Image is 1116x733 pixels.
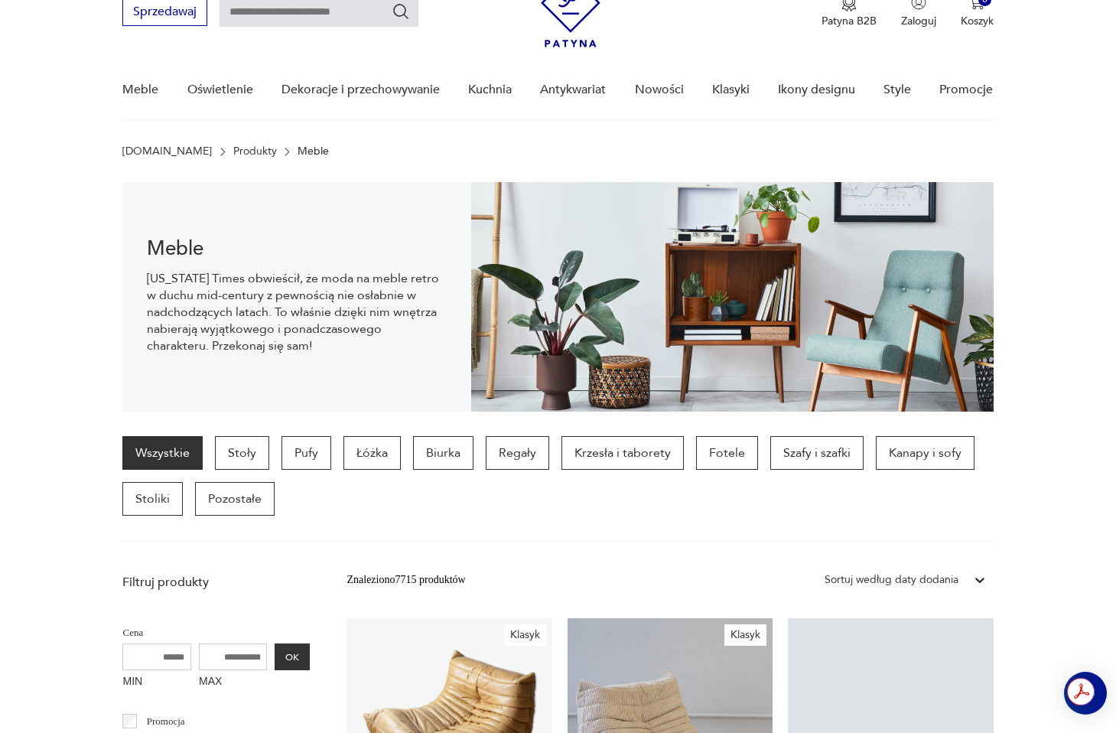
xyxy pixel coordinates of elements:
iframe: Smartsupp widget button [1064,672,1107,715]
label: MAX [199,670,268,695]
img: Meble [471,182,994,412]
a: Stoliki [122,482,183,516]
a: Dekoracje i przechowywanie [281,60,440,119]
a: Łóżka [343,436,401,470]
a: Szafy i szafki [770,436,864,470]
button: OK [275,643,310,670]
a: Krzesła i taborety [561,436,684,470]
a: Klasyki [712,60,750,119]
a: Stoły [215,436,269,470]
a: Pozostałe [195,482,275,516]
a: Biurka [413,436,473,470]
a: Promocje [939,60,993,119]
a: Nowości [635,60,684,119]
a: Style [883,60,911,119]
p: Cena [122,624,310,641]
a: Oświetlenie [187,60,253,119]
a: Ikony designu [778,60,855,119]
a: [DOMAIN_NAME] [122,145,212,158]
p: [US_STATE] Times obwieścił, że moda na meble retro w duchu mid-century z pewnością nie osłabnie w... [147,270,446,354]
button: Szukaj [392,2,410,21]
p: Zaloguj [901,14,936,28]
a: Fotele [696,436,758,470]
a: Antykwariat [540,60,606,119]
div: Sortuj według daty dodania [825,572,958,588]
a: Wszystkie [122,436,203,470]
a: Pufy [281,436,331,470]
p: Patyna B2B [822,14,877,28]
p: Filtruj produkty [122,574,310,591]
p: Meble [298,145,329,158]
a: Kuchnia [468,60,512,119]
a: Sprzedawaj [122,8,207,18]
label: MIN [122,670,191,695]
a: Produkty [233,145,277,158]
p: Promocja [147,713,185,730]
a: Meble [122,60,158,119]
a: Regały [486,436,549,470]
h1: Meble [147,239,446,258]
a: Kanapy i sofy [876,436,974,470]
div: Znaleziono 7715 produktów [347,572,465,588]
p: Koszyk [961,14,994,28]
